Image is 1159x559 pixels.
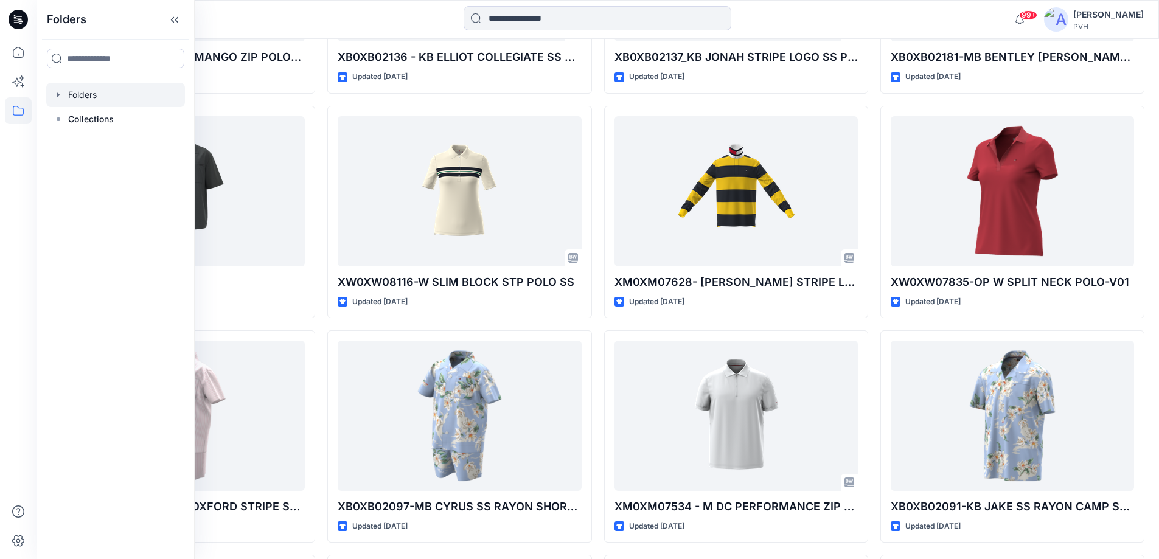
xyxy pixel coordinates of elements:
[338,49,581,66] p: XB0XB02136 - KB ELLIOT COLLEGIATE SS POLO
[338,274,581,291] p: XW0XW08116-W SLIM BLOCK STP POLO SS
[629,520,684,533] p: Updated [DATE]
[338,498,581,515] p: XB0XB02097-MB CYRUS SS RAYON SHORT SET-V01
[338,116,581,266] a: XW0XW08116-W SLIM BLOCK STP POLO SS
[891,274,1134,291] p: XW0XW07835-OP W SPLIT NECK POLO-V01
[352,296,408,308] p: Updated [DATE]
[629,296,684,308] p: Updated [DATE]
[891,341,1134,491] a: XB0XB02091-KB JAKE SS RAYON CAMP SHIRT-V01
[891,116,1134,266] a: XW0XW07835-OP W SPLIT NECK POLO-V01
[1019,10,1037,20] span: 99+
[614,498,858,515] p: XM0XM07534 - M DC PERFORMANCE ZIP REG POLO_3D fit
[352,71,408,83] p: Updated [DATE]
[891,498,1134,515] p: XB0XB02091-KB JAKE SS RAYON CAMP SHIRT-V01
[68,112,114,127] p: Collections
[1073,7,1144,22] div: [PERSON_NAME]
[614,341,858,491] a: XM0XM07534 - M DC PERFORMANCE ZIP REG POLO_3D fit
[629,71,684,83] p: Updated [DATE]
[1073,22,1144,31] div: PVH
[352,520,408,533] p: Updated [DATE]
[338,341,581,491] a: XB0XB02097-MB CYRUS SS RAYON SHORT SET-V01
[614,116,858,266] a: XM0XM07628- M LEWIS STRIPE LS RUGBY POLO
[905,71,961,83] p: Updated [DATE]
[614,49,858,66] p: XB0XB02137_KB JONAH STRIPE LOGO SS POLO
[614,274,858,291] p: XM0XM07628- [PERSON_NAME] STRIPE LS RUGBY POLO
[1044,7,1068,32] img: avatar
[905,296,961,308] p: Updated [DATE]
[891,49,1134,66] p: XB0XB02181-MB BENTLEY [PERSON_NAME] & HAT SET-V01
[905,520,961,533] p: Updated [DATE]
